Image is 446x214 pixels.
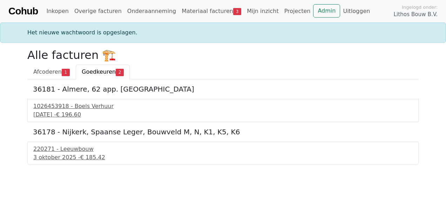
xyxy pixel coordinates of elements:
[8,3,38,20] a: Cohub
[62,69,70,76] span: 1
[82,68,116,75] span: Goedkeuren
[43,4,71,18] a: Inkopen
[244,4,282,18] a: Mijn inzicht
[313,4,340,18] a: Admin
[33,102,413,111] div: 1026453918 - Boels Verhuur
[33,68,62,75] span: Afcoderen
[33,111,413,119] div: [DATE] -
[33,145,413,162] a: 220271 - Leeuwbouw3 oktober 2025 -€ 185.42
[33,85,413,93] h5: 36181 - Almere, 62 app. [GEOGRAPHIC_DATA]
[72,4,124,18] a: Overige facturen
[33,128,413,136] h5: 36178 - Nijkerk, Spaanse Leger, Bouwveld M, N, K1, K5, K6
[80,154,105,161] span: € 185.42
[56,111,81,118] span: € 196.60
[402,4,438,11] span: Ingelogd onder:
[33,145,413,153] div: 220271 - Leeuwbouw
[27,48,419,62] h2: Alle facturen 🏗️
[33,102,413,119] a: 1026453918 - Boels Verhuur[DATE] -€ 196.60
[179,4,244,18] a: Materiaal facturen3
[27,65,76,79] a: Afcoderen1
[282,4,313,18] a: Projecten
[124,4,179,18] a: Onderaanneming
[116,69,124,76] span: 2
[33,153,413,162] div: 3 oktober 2025 -
[340,4,373,18] a: Uitloggen
[233,8,241,15] span: 3
[76,65,130,79] a: Goedkeuren2
[23,28,423,37] div: Het nieuwe wachtwoord is opgeslagen.
[394,11,438,19] span: Lithos Bouw B.V.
